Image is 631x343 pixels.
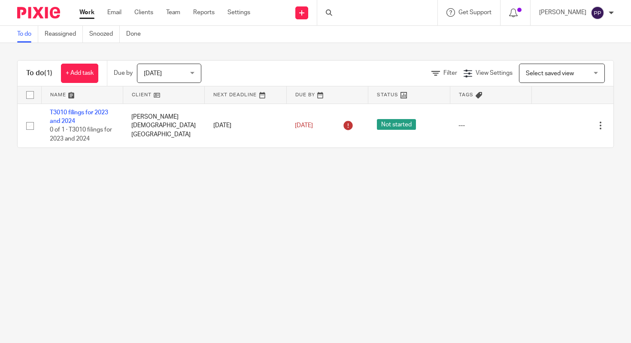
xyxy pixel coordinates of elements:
[295,122,313,129] span: [DATE]
[458,9,491,15] span: Get Support
[591,6,604,20] img: svg%3E
[459,92,473,97] span: Tags
[61,64,98,83] a: + Add task
[134,8,153,17] a: Clients
[377,119,416,130] span: Not started
[17,7,60,18] img: Pixie
[89,26,120,43] a: Snoozed
[193,8,215,17] a: Reports
[50,110,108,124] a: T3010 filings for 2023 and 2024
[166,8,180,17] a: Team
[526,70,574,77] span: Select saved view
[26,69,52,78] h1: To do
[45,26,83,43] a: Reassigned
[205,104,286,147] td: [DATE]
[476,70,513,76] span: View Settings
[123,104,204,147] td: [PERSON_NAME][DEMOGRAPHIC_DATA] [GEOGRAPHIC_DATA]
[443,70,457,76] span: Filter
[114,69,133,77] p: Due by
[107,8,121,17] a: Email
[126,26,147,43] a: Done
[539,8,586,17] p: [PERSON_NAME]
[17,26,38,43] a: To do
[44,70,52,77] span: (1)
[144,70,162,77] span: [DATE]
[458,121,523,130] div: ---
[50,127,112,142] span: 0 of 1 · T3010 filings for 2023 and 2024
[228,8,250,17] a: Settings
[79,8,94,17] a: Work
